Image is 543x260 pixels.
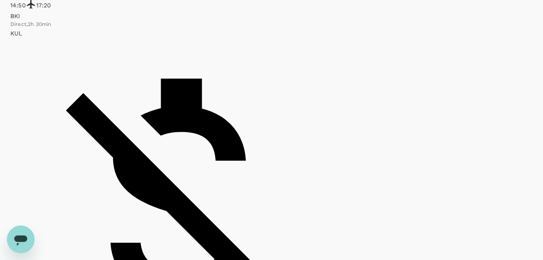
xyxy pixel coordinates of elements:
[10,29,339,38] p: KUL
[10,20,339,29] div: Direct , 2h 30min
[7,225,35,253] iframe: Button to launch messaging window
[36,1,51,10] p: 17:20
[10,1,26,10] p: 14:50
[10,12,339,20] p: BKI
